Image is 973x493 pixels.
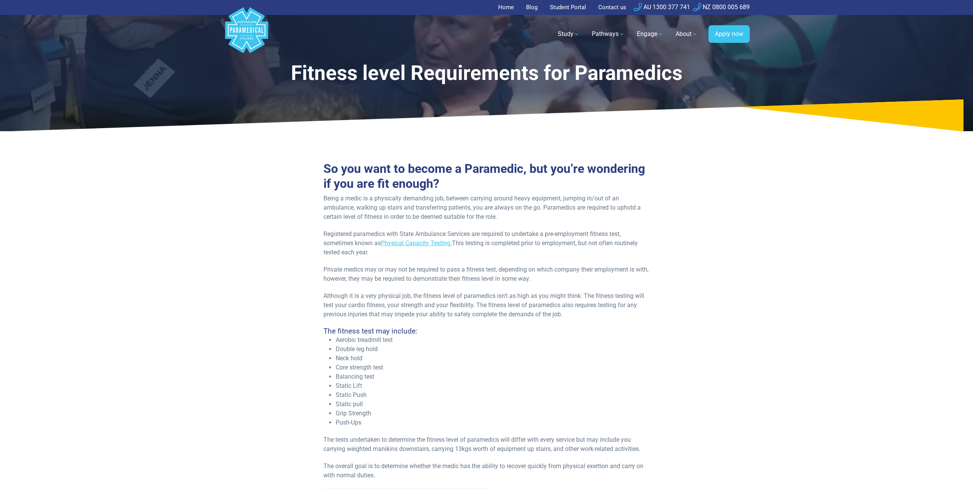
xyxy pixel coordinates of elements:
[336,345,650,354] li: Double leg hold
[336,409,650,418] li: Grip Strength
[323,327,650,335] h4: The fitness test may include:
[323,435,650,454] p: The tests undertaken to determine the fitness level of paramedics will differ with every service ...
[336,418,650,427] li: Push-Ups
[587,23,629,45] a: Pathways
[323,194,650,221] p: Being a medic is a physically demanding job, between carrying around heavy equipment, jumping in/...
[693,3,750,11] a: NZ 0800 005 689
[289,61,684,85] h1: Fitness level Requirements for Paramedics
[323,161,650,191] h2: So you want to become a Paramedic, but you’re wondering if you are fit enough?
[336,390,650,400] li: Static Push
[336,400,650,409] li: Static pull
[336,363,650,372] li: Core strength test
[224,15,270,54] a: Australian Paramedical College
[323,291,650,319] p: Although it is a very physical job, the fitness level of paramedics isn’t as high as you might th...
[632,23,668,45] a: Engage
[671,23,702,45] a: About
[336,381,650,390] li: Static Lift
[381,239,452,247] a: Physical Capacity Testing.
[323,229,650,257] p: Registered paramedics with State Ambulance Services are required to undertake a pre-employment fi...
[634,3,690,11] a: AU 1300 377 741
[336,354,650,363] li: Neck hold
[708,25,750,43] a: Apply now
[336,372,650,381] li: Balancing test
[553,23,584,45] a: Study
[336,335,650,345] li: Aerobic treadmill test
[323,462,650,480] p: The overall goal is to determine whether the medic has the ability to recover quickly from physic...
[323,265,650,283] p: Private medics may or may not be required to pass a fitness test, depending on which company thei...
